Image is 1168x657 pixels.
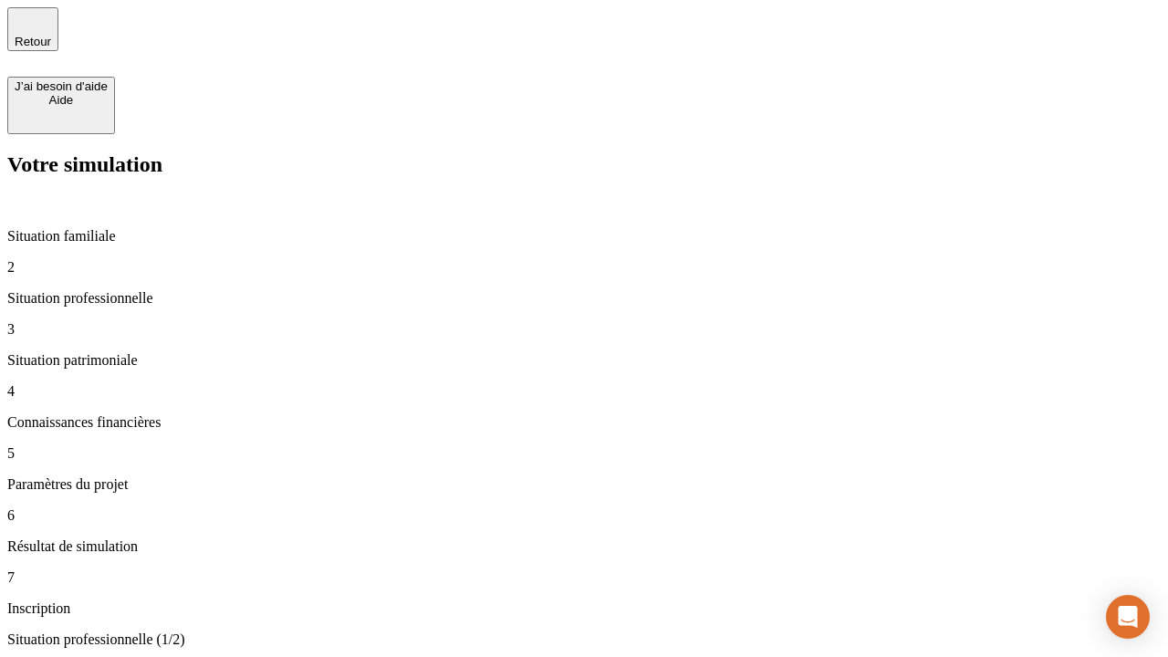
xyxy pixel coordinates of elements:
p: Résultat de simulation [7,538,1161,555]
p: Paramètres du projet [7,476,1161,493]
p: 5 [7,445,1161,462]
div: Aide [15,93,108,107]
button: J’ai besoin d'aideAide [7,77,115,134]
p: 4 [7,383,1161,400]
p: 3 [7,321,1161,338]
button: Retour [7,7,58,51]
p: Situation familiale [7,228,1161,245]
p: Situation professionnelle (1/2) [7,631,1161,648]
p: Situation professionnelle [7,290,1161,307]
p: 2 [7,259,1161,276]
span: Retour [15,35,51,48]
p: Connaissances financières [7,414,1161,431]
p: 7 [7,569,1161,586]
p: Situation patrimoniale [7,352,1161,369]
p: 6 [7,507,1161,524]
h2: Votre simulation [7,152,1161,177]
p: Inscription [7,600,1161,617]
div: Open Intercom Messenger [1106,595,1150,639]
div: J’ai besoin d'aide [15,79,108,93]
